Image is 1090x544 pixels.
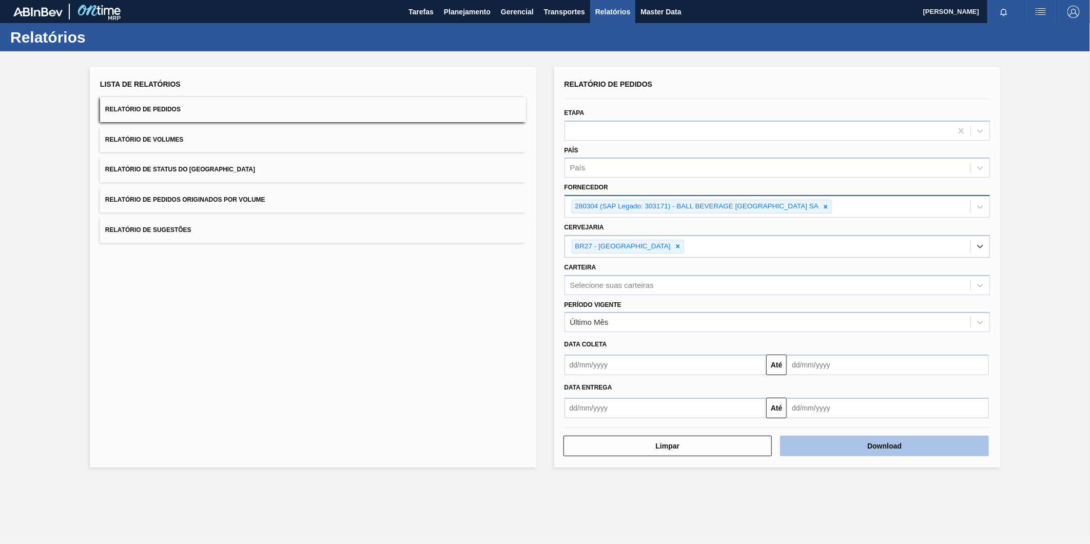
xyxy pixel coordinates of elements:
[595,6,630,18] span: Relatórios
[766,355,787,375] button: Até
[570,318,609,327] div: Último Mês
[570,164,586,172] div: País
[787,355,989,375] input: dd/mm/yyyy
[780,436,989,456] button: Download
[565,80,653,88] span: Relatório de Pedidos
[565,147,578,154] label: País
[787,398,989,418] input: dd/mm/yyyy
[565,384,612,391] span: Data entrega
[105,106,181,113] span: Relatório de Pedidos
[444,6,491,18] span: Planejamento
[572,240,672,253] div: BR27 - [GEOGRAPHIC_DATA]
[100,97,526,122] button: Relatório de Pedidos
[13,7,63,16] img: TNhmsLtSVTkK8tSr43FrP2fwEKptu5GPRR3wAAAABJRU5ErkJggg==
[105,226,191,234] span: Relatório de Sugestões
[100,127,526,152] button: Relatório de Volumes
[565,184,608,191] label: Fornecedor
[100,218,526,243] button: Relatório de Sugestões
[565,341,607,348] span: Data coleta
[563,436,772,456] button: Limpar
[766,398,787,418] button: Até
[10,31,192,43] h1: Relatórios
[105,196,265,203] span: Relatório de Pedidos Originados por Volume
[565,109,585,116] label: Etapa
[100,80,181,88] span: Lista de Relatórios
[565,301,621,308] label: Período Vigente
[570,281,654,289] div: Selecione suas carteiras
[544,6,585,18] span: Transportes
[640,6,681,18] span: Master Data
[565,355,767,375] input: dd/mm/yyyy
[501,6,534,18] span: Gerencial
[105,136,183,143] span: Relatório de Volumes
[1067,6,1080,18] img: Logout
[565,264,596,271] label: Carteira
[408,6,434,18] span: Tarefas
[987,5,1020,19] button: Notificações
[1035,6,1047,18] img: userActions
[565,224,604,231] label: Cervejaria
[100,187,526,212] button: Relatório de Pedidos Originados por Volume
[100,157,526,182] button: Relatório de Status do [GEOGRAPHIC_DATA]
[565,398,767,418] input: dd/mm/yyyy
[105,166,255,173] span: Relatório de Status do [GEOGRAPHIC_DATA]
[572,200,821,213] div: 280304 (SAP Legado: 303171) - BALL BEVERAGE [GEOGRAPHIC_DATA] SA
